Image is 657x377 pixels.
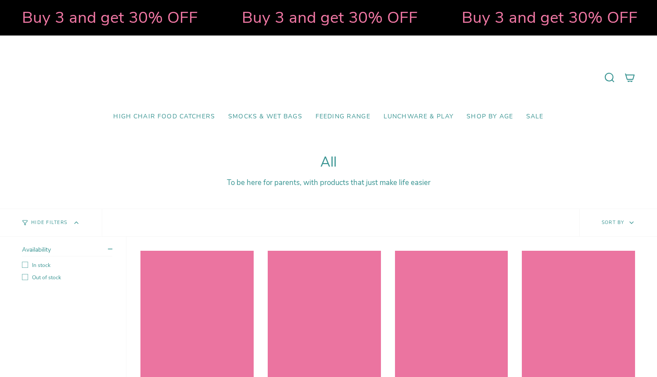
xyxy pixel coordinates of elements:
span: Smocks & Wet Bags [228,113,302,121]
strong: Buy 3 and get 30% OFF [280,7,456,28]
span: High Chair Food Catchers [113,113,215,121]
a: High Chair Food Catchers [107,107,222,127]
a: SALE [520,107,550,127]
h1: All [22,154,635,171]
span: Availability [22,245,51,254]
button: Sort by [579,209,657,236]
span: Sort by [602,219,625,226]
a: Shop by Age [460,107,520,127]
span: Shop by Age [467,113,513,121]
span: Feeding Range [316,113,370,121]
span: Hide Filters [31,221,67,225]
label: In stock [22,262,112,269]
span: To be here for parents, with products that just make life easier [227,178,431,188]
a: Feeding Range [309,107,377,127]
span: Lunchware & Play [384,113,453,121]
strong: Buy 3 and get 30% OFF [61,7,237,28]
summary: Availability [22,245,112,256]
label: Out of stock [22,274,112,281]
span: SALE [526,113,544,121]
a: Lunchware & Play [377,107,460,127]
a: Smocks & Wet Bags [222,107,309,127]
a: Mumma’s Little Helpers [253,49,404,107]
